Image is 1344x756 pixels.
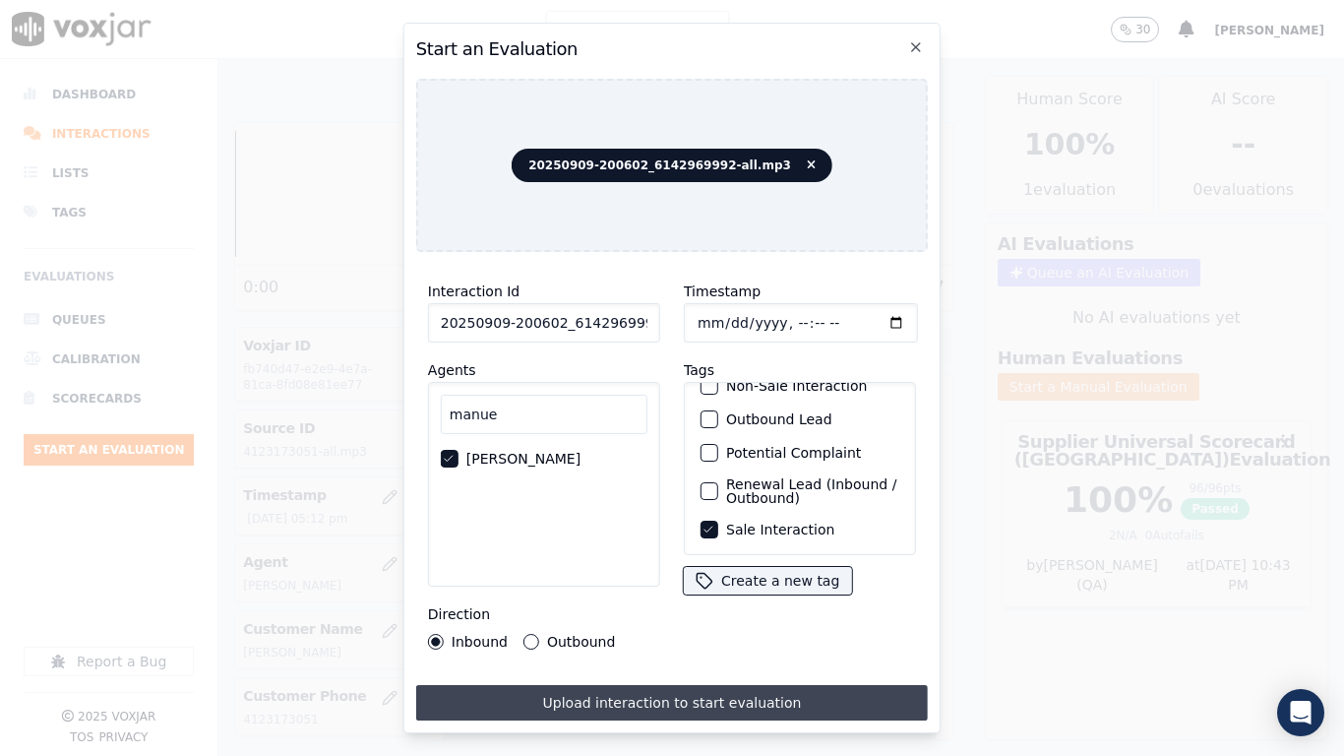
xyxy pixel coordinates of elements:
label: Interaction Id [428,283,519,299]
label: Sale Interaction [726,523,834,536]
label: Outbound Lead [726,412,832,426]
button: Upload interaction to start evaluation [416,685,928,721]
label: Renewal Lead (Inbound / Outbound) [726,477,899,505]
label: Tags [684,362,714,378]
label: Non-Sale Interaction [726,379,867,393]
label: [PERSON_NAME] [466,452,580,466]
label: Outbound [547,635,615,649]
span: 20250909-200602_6142969992-all.mp3 [512,149,832,182]
input: Search Agents... [441,395,647,434]
label: Potential Complaint [726,446,861,460]
div: Open Intercom Messenger [1277,689,1324,736]
h2: Start an Evaluation [416,35,928,63]
label: Inbound [452,635,508,649]
label: Agents [428,362,476,378]
input: reference id, file name, etc [428,303,660,343]
button: Create a new tag [684,567,851,595]
label: Direction [428,606,490,622]
label: Timestamp [684,283,761,299]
